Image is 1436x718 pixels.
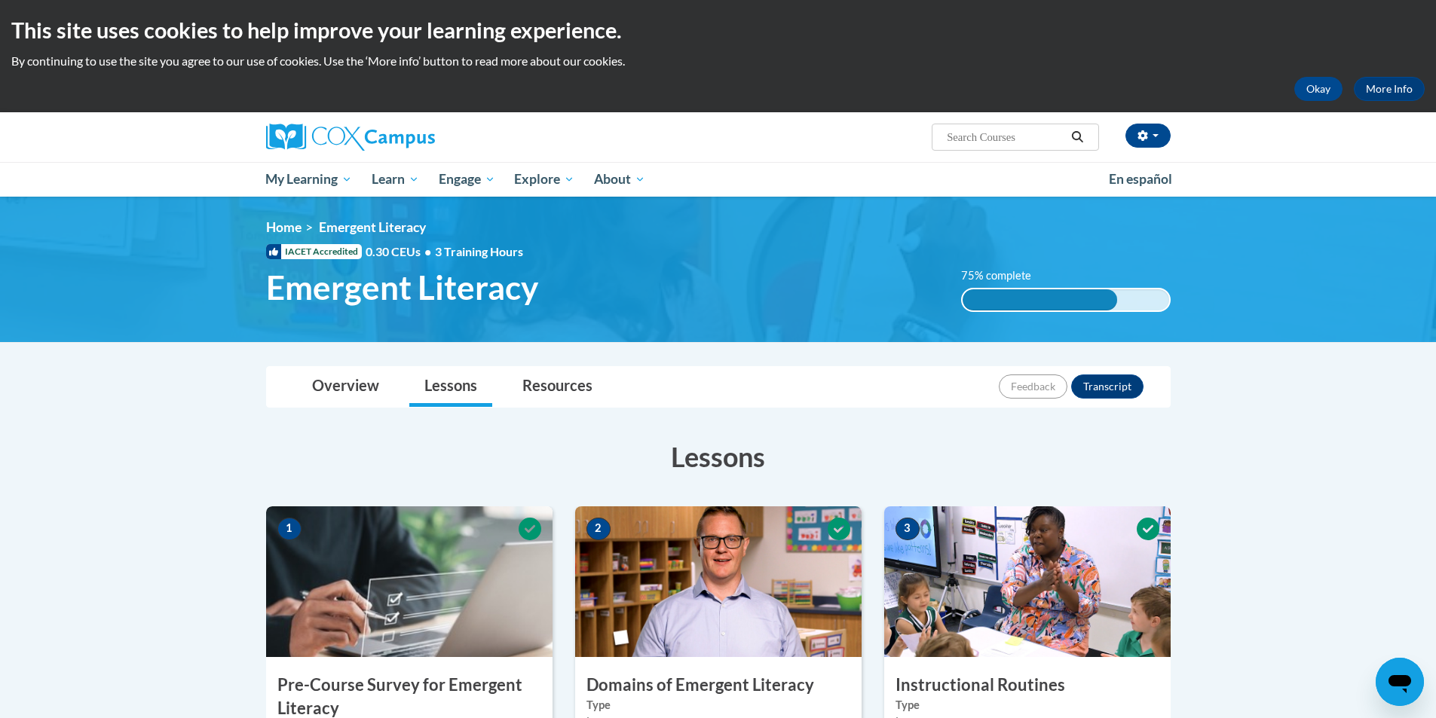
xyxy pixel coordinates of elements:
span: • [424,244,431,258]
button: Feedback [999,374,1067,399]
a: Lessons [409,367,492,407]
a: Explore [504,162,584,197]
span: IACET Accredited [266,244,362,259]
span: Engage [439,170,495,188]
a: Home [266,219,302,235]
button: Search [1066,128,1088,146]
img: Course Image [266,506,553,657]
button: Account Settings [1125,124,1171,148]
span: 1 [277,518,302,540]
span: Emergent Literacy [319,219,426,235]
h2: This site uses cookies to help improve your learning experience. [11,15,1425,45]
span: Explore [514,170,574,188]
a: About [584,162,655,197]
h3: Lessons [266,438,1171,475]
span: 3 [896,518,920,540]
span: Learn [372,170,419,188]
span: Emergent Literacy [266,267,538,307]
span: En español [1109,171,1172,187]
img: Course Image [575,506,862,657]
h3: Domains of Emergent Literacy [575,674,862,697]
a: More Info [1354,77,1425,101]
a: Engage [429,162,505,197]
label: 75% complete [961,267,1048,284]
img: Cox Campus [266,124,435,151]
label: Type [896,697,1159,713]
a: En español [1099,163,1182,195]
span: 2 [586,518,611,540]
button: Okay [1294,77,1343,101]
a: Resources [507,367,608,407]
a: Overview [297,367,394,407]
span: 0.30 CEUs [366,243,435,260]
a: Learn [362,162,429,197]
div: Main menu [243,162,1193,197]
button: Transcript [1071,374,1144,399]
img: Course Image [884,506,1171,657]
div: 75% complete [963,289,1117,310]
span: About [594,170,645,188]
span: 3 Training Hours [435,244,523,258]
label: Type [586,697,850,713]
h3: Instructional Routines [884,674,1171,697]
a: Cox Campus [266,124,553,151]
p: By continuing to use the site you agree to our use of cookies. Use the ‘More info’ button to read... [11,53,1425,69]
iframe: Button to launch messaging window [1376,658,1424,706]
a: My Learning [256,162,363,197]
span: My Learning [265,170,352,188]
input: Search Courses [945,128,1066,146]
